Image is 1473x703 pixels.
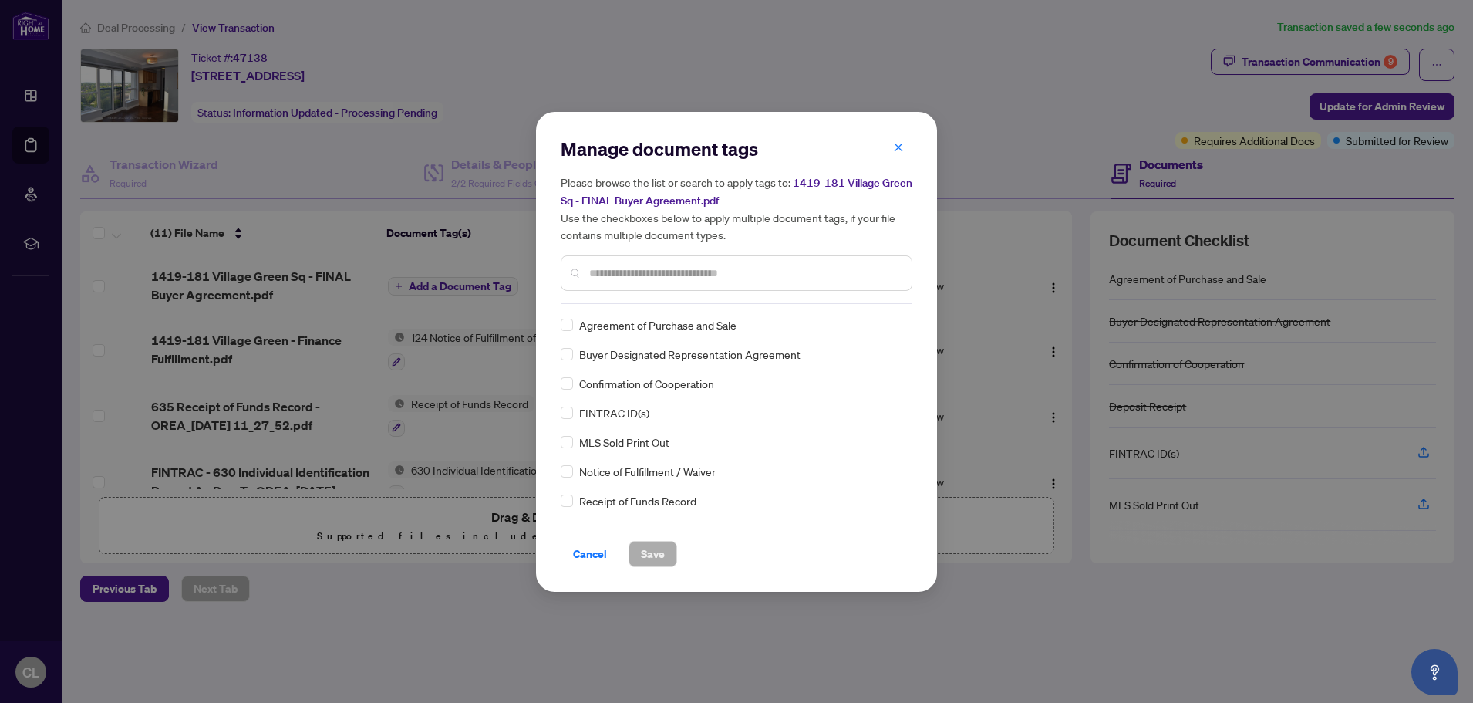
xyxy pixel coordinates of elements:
button: Cancel [561,541,619,567]
h5: Please browse the list or search to apply tags to: Use the checkboxes below to apply multiple doc... [561,174,912,243]
span: FINTRAC ID(s) [579,404,649,421]
h2: Manage document tags [561,137,912,161]
span: Buyer Designated Representation Agreement [579,346,801,363]
span: Notice of Fulfillment / Waiver [579,463,716,480]
span: Cancel [573,542,607,566]
span: Confirmation of Cooperation [579,375,714,392]
span: 1419-181 Village Green Sq - FINAL Buyer Agreement.pdf [561,176,912,208]
span: Agreement of Purchase and Sale [579,316,736,333]
span: Receipt of Funds Record [579,492,696,509]
span: MLS Sold Print Out [579,434,669,451]
button: Save [629,541,677,567]
span: close [893,142,904,153]
button: Open asap [1411,649,1458,695]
